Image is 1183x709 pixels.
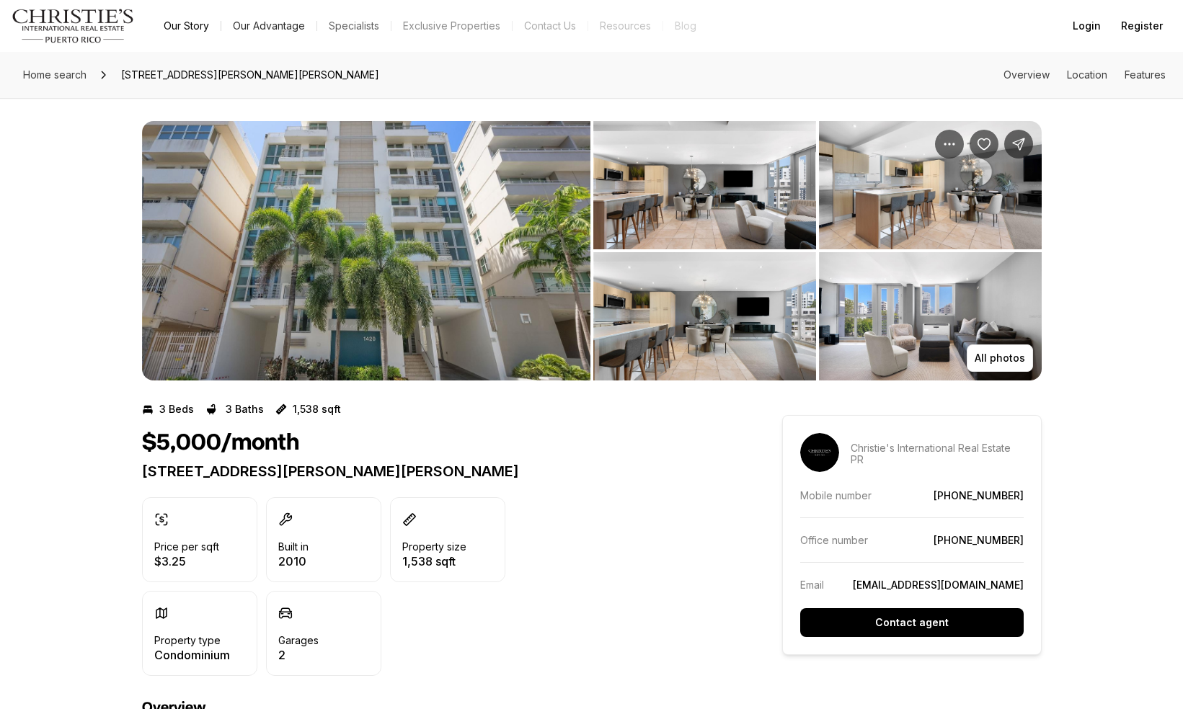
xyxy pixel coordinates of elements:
a: [EMAIL_ADDRESS][DOMAIN_NAME] [853,579,1024,591]
p: 2010 [278,556,309,567]
p: Property size [402,541,466,553]
p: Property type [154,635,221,646]
img: logo [12,9,135,43]
button: Contact agent [800,608,1024,637]
a: Blog [663,16,708,36]
li: 1 of 9 [142,121,590,380]
a: Skip to: Features [1125,68,1166,81]
p: Christie's International Real Estate PR [851,442,1024,465]
a: Our Advantage [221,16,316,36]
span: Home search [23,68,87,81]
button: Contact Us [513,16,588,36]
button: View image gallery [142,121,590,380]
a: Exclusive Properties [391,16,512,36]
p: 3 Baths [226,403,264,415]
p: Contact agent [875,617,949,628]
p: Garages [278,635,319,646]
p: Condominium [154,649,230,661]
button: Save Property: 1420 AVE WILSON #602 [970,130,998,159]
a: Specialists [317,16,391,36]
p: 1,538 sqft [402,556,466,567]
div: Listing Photos [142,121,1042,380]
p: 3 Beds [159,403,194,415]
span: Register [1121,20,1163,32]
a: Home search [17,63,92,86]
p: Price per sqft [154,541,219,553]
button: Share Property: 1420 AVE WILSON #602 [1004,130,1033,159]
nav: Page section menu [1003,69,1166,81]
p: Email [800,579,824,591]
a: Skip to: Overview [1003,68,1050,81]
button: 3 Baths [205,398,264,421]
a: [PHONE_NUMBER] [934,489,1024,501]
button: Property options [935,130,964,159]
li: 2 of 9 [593,121,1042,380]
p: Mobile number [800,489,872,501]
button: View image gallery [593,121,816,249]
h1: $5,000/month [142,429,299,457]
a: Our Story [152,16,221,36]
p: Built in [278,541,309,553]
button: Login [1064,12,1109,40]
span: Login [1073,20,1101,32]
p: Office number [800,534,868,546]
p: All photos [975,352,1025,364]
button: View image gallery [593,252,816,380]
p: [STREET_ADDRESS][PERSON_NAME][PERSON_NAME] [142,463,730,480]
span: [STREET_ADDRESS][PERSON_NAME][PERSON_NAME] [115,63,385,86]
button: View image gallery [819,121,1042,249]
a: Resources [588,16,663,36]
a: Skip to: Location [1067,68,1107,81]
p: 2 [278,649,319,661]
a: [PHONE_NUMBER] [934,534,1024,546]
button: Register [1112,12,1171,40]
p: $3.25 [154,556,219,567]
p: 1,538 sqft [293,403,341,415]
button: View image gallery [819,252,1042,380]
button: All photos [967,344,1033,372]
